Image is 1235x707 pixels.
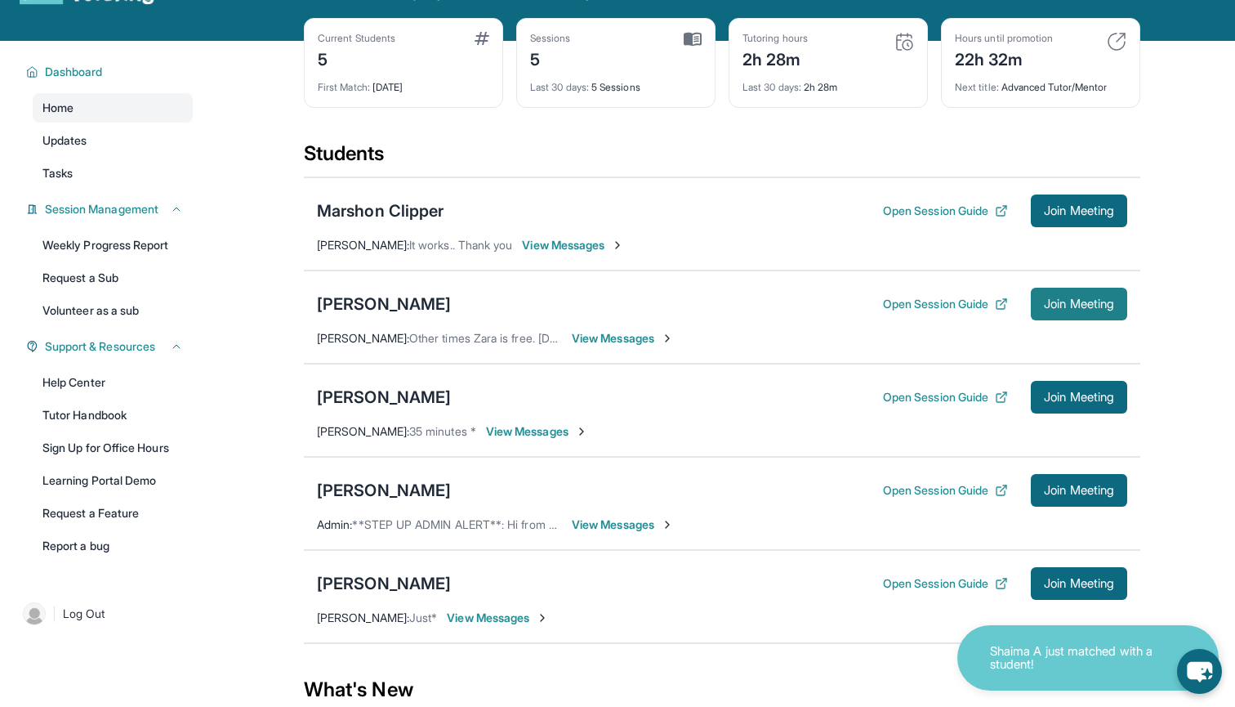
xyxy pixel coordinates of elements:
button: Join Meeting [1031,288,1127,320]
a: Learning Portal Demo [33,466,193,495]
img: card [1107,32,1126,51]
button: Support & Resources [38,338,183,355]
span: Session Management [45,201,158,217]
span: Home [42,100,74,116]
span: Log Out [63,606,105,622]
div: [DATE] [318,71,489,94]
div: 2h 28m [742,71,914,94]
span: Dashboard [45,64,103,80]
a: Request a Sub [33,263,193,293]
div: 5 [318,45,395,71]
span: Join Meeting [1044,579,1114,588]
a: Sign Up for Office Hours [33,433,193,463]
span: | [52,604,56,624]
button: Open Session Guide [883,203,1008,219]
div: Tutoring hours [742,32,808,45]
span: Next title : [955,81,999,93]
button: Open Session Guide [883,575,1008,592]
img: Chevron-Right [611,239,624,252]
img: Chevron-Right [661,518,674,531]
span: Join Meeting [1044,206,1114,216]
div: Advanced Tutor/Mentor [955,71,1126,94]
span: Just* [409,611,437,624]
div: 2h 28m [742,45,808,71]
span: Tasks [42,165,73,181]
div: 5 Sessions [530,71,702,94]
a: Tutor Handbook [33,400,193,430]
div: [PERSON_NAME] [317,293,451,315]
div: Current Students [318,32,395,45]
div: [PERSON_NAME] [317,386,451,409]
button: Session Management [38,201,183,217]
span: Support & Resources [45,338,155,355]
div: Students [304,141,1140,177]
span: [PERSON_NAME] : [317,331,409,345]
div: Marshon Clipper [317,199,444,222]
img: card [475,32,489,45]
a: Report a bug [33,531,193,561]
span: [PERSON_NAME] : [317,424,409,438]
button: Join Meeting [1031,474,1127,507]
span: Join Meeting [1044,299,1114,309]
span: View Messages [572,330,674,347]
span: Last 30 days : [742,81,801,93]
button: Open Session Guide [883,296,1008,312]
button: Open Session Guide [883,389,1008,405]
img: Chevron-Right [536,611,549,624]
a: Home [33,93,193,123]
span: View Messages [486,423,588,440]
span: It works.. Thank you [409,238,512,252]
span: Last 30 days : [530,81,589,93]
span: [PERSON_NAME] : [317,611,409,624]
a: Weekly Progress Report [33,230,193,260]
span: Join Meeting [1044,392,1114,402]
div: [PERSON_NAME] [317,479,451,502]
a: Volunteer as a sub [33,296,193,325]
img: Chevron-Right [661,332,674,345]
span: View Messages [522,237,624,253]
div: [PERSON_NAME] [317,572,451,595]
button: Join Meeting [1031,195,1127,227]
span: Other times Zara is free. [DATE] 6-730p remotely [DATE] 430-6p, or 7-8p remotely [409,331,838,345]
div: 5 [530,45,571,71]
a: Help Center [33,368,193,397]
a: Request a Feature [33,499,193,528]
a: Tasks [33,159,193,188]
p: Shaima A just matched with a student! [990,645,1153,672]
a: |Log Out [16,596,193,632]
img: card [894,32,914,51]
a: Updates [33,126,193,155]
button: Join Meeting [1031,567,1127,600]
img: user-img [23,602,46,625]
div: Hours until promotion [955,32,1053,45]
div: Sessions [530,32,571,45]
div: 22h 32m [955,45,1053,71]
img: Chevron-Right [575,425,588,438]
span: First Match : [318,81,370,93]
span: Join Meeting [1044,486,1114,495]
img: card [684,32,702,47]
span: Admin : [317,517,352,531]
button: Join Meeting [1031,381,1127,414]
span: [PERSON_NAME] : [317,238,409,252]
button: Dashboard [38,64,183,80]
span: View Messages [572,517,674,533]
button: Open Session Guide [883,482,1008,499]
span: Updates [42,132,87,149]
span: 35 minutes * [409,424,476,438]
button: chat-button [1177,649,1222,694]
span: View Messages [447,610,549,626]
